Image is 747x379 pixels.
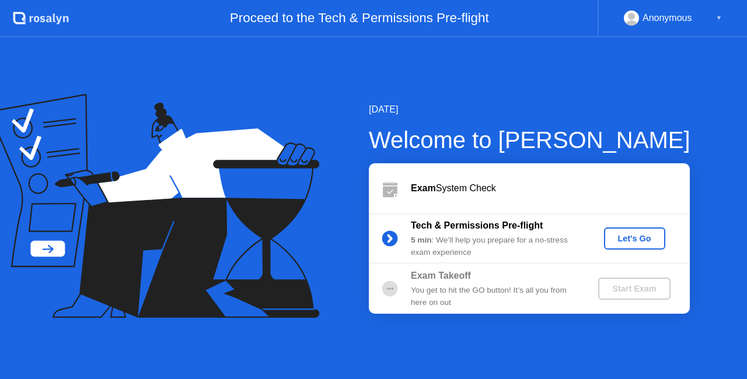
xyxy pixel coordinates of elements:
b: Tech & Permissions Pre-flight [411,220,543,230]
b: 5 min [411,236,432,244]
button: Start Exam [598,278,670,300]
div: : We’ll help you prepare for a no-stress exam experience [411,234,579,258]
div: ▼ [716,10,722,26]
div: Anonymous [643,10,692,26]
div: Welcome to [PERSON_NAME] [369,122,690,157]
button: Let's Go [604,227,665,250]
div: System Check [411,181,690,195]
div: [DATE] [369,103,690,117]
div: Let's Go [609,234,661,243]
b: Exam Takeoff [411,271,471,280]
div: Start Exam [603,284,665,293]
b: Exam [411,183,436,193]
div: You get to hit the GO button! It’s all you from here on out [411,285,579,308]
